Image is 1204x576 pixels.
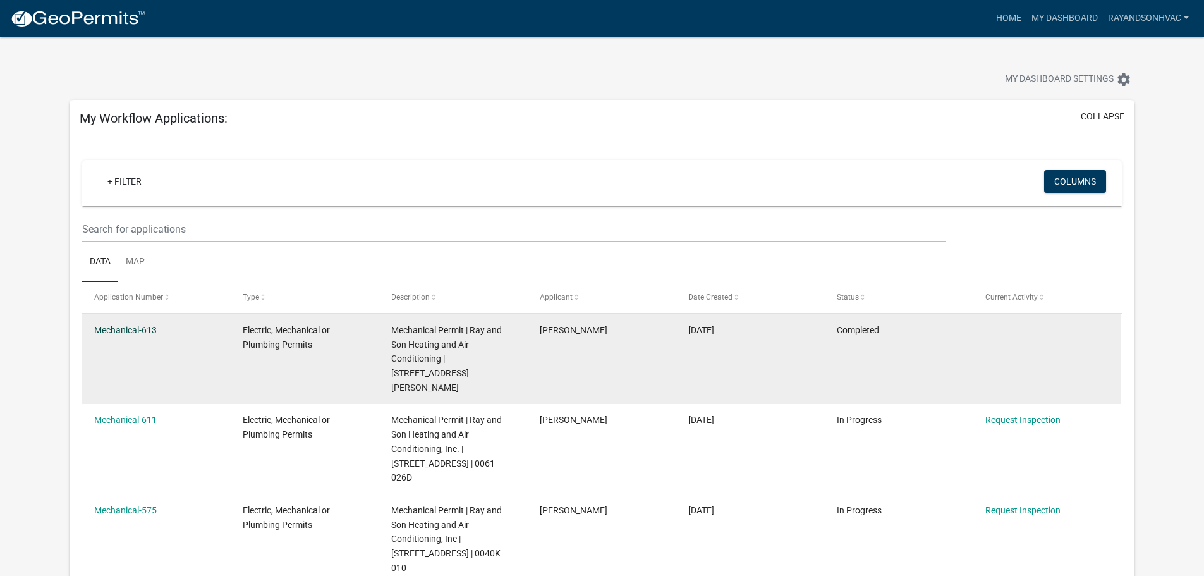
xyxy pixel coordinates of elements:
[688,325,714,335] span: 09/02/2025
[540,293,573,302] span: Applicant
[973,282,1121,312] datatable-header-cell: Current Activity
[824,282,973,312] datatable-header-cell: Status
[391,415,502,482] span: Mechanical Permit | Ray and Son Heating and Air Conditioning, Inc. | 3934 VAL-DEL RD, Adel 31620 ...
[243,505,330,530] span: Electric, Mechanical or Plumbing Permits
[985,505,1061,515] a: Request Inspection
[540,505,607,515] span: Pat Ray
[985,293,1038,302] span: Current Activity
[94,293,163,302] span: Application Number
[82,216,945,242] input: Search for applications
[837,293,859,302] span: Status
[1005,72,1114,87] span: My Dashboard Settings
[80,111,228,126] h5: My Workflow Applications:
[688,505,714,515] span: 07/14/2025
[985,415,1061,425] a: Request Inspection
[1044,170,1106,193] button: Columns
[995,67,1141,92] button: My Dashboard Settingssettings
[243,325,330,350] span: Electric, Mechanical or Plumbing Permits
[1116,72,1131,87] i: settings
[243,415,330,439] span: Electric, Mechanical or Plumbing Permits
[837,325,879,335] span: Completed
[391,325,502,393] span: Mechanical Permit | Ray and Son Heating and Air Conditioning | 119 BURWELL AVE S, Adel 31620 | A0...
[688,415,714,425] span: 08/26/2025
[528,282,676,312] datatable-header-cell: Applicant
[243,293,259,302] span: Type
[379,282,528,312] datatable-header-cell: Description
[118,242,152,283] a: Map
[1081,110,1124,123] button: collapse
[991,6,1026,30] a: Home
[231,282,379,312] datatable-header-cell: Type
[82,242,118,283] a: Data
[82,282,231,312] datatable-header-cell: Application Number
[837,415,882,425] span: In Progress
[540,415,607,425] span: Pat Ray
[688,293,733,302] span: Date Created
[391,293,430,302] span: Description
[1103,6,1194,30] a: RayandSonhvac
[94,325,157,335] a: Mechanical-613
[540,325,607,335] span: Pat Ray
[391,505,502,573] span: Mechanical Permit | Ray and Son Heating and Air Conditioning, Inc | 8647 VAL-DEL RD, Adel 31620 |...
[1026,6,1103,30] a: My Dashboard
[676,282,825,312] datatable-header-cell: Date Created
[94,415,157,425] a: Mechanical-611
[97,170,152,193] a: + Filter
[837,505,882,515] span: In Progress
[94,505,157,515] a: Mechanical-575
